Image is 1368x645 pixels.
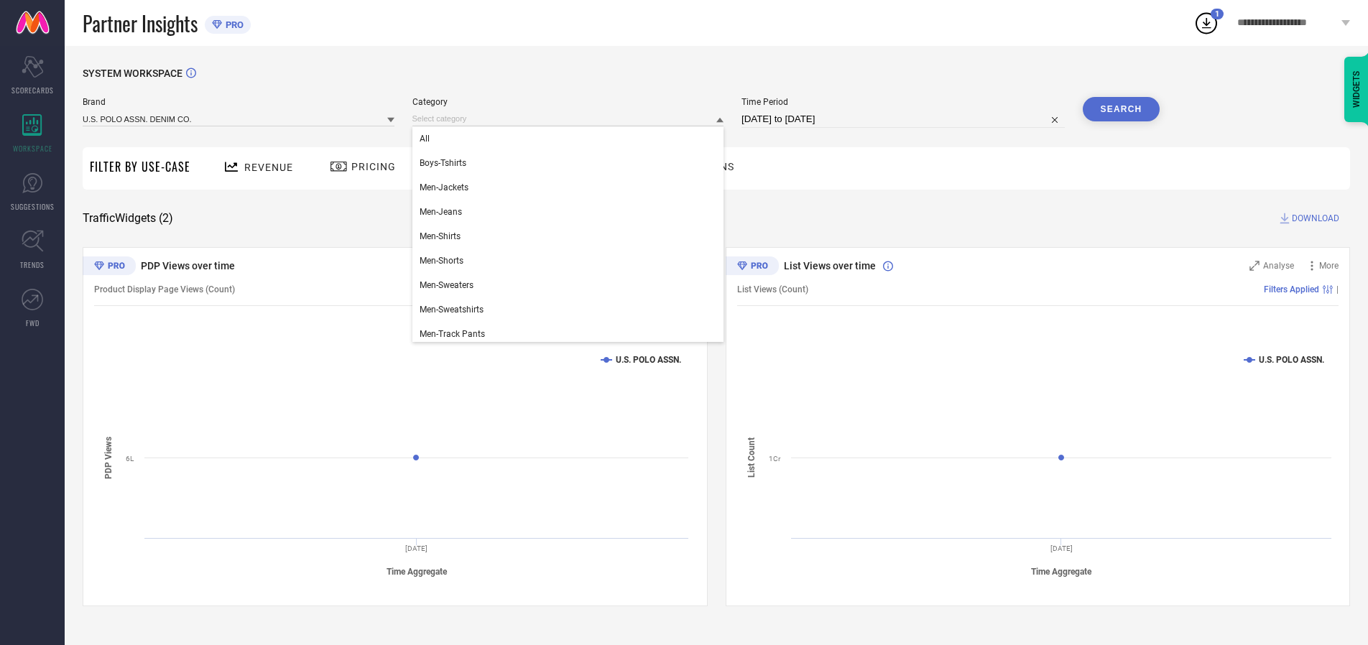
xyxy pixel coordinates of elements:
span: More [1319,261,1339,271]
div: Men-Shirts [412,224,724,249]
div: Premium [83,256,136,278]
span: All [420,134,430,144]
tspan: Time Aggregate [387,567,448,577]
span: WORKSPACE [13,143,52,154]
div: All [412,126,724,151]
text: U.S. POLO ASSN. [1259,355,1324,365]
input: Select category [412,111,724,126]
span: Men-Sweaters [420,280,473,290]
span: Partner Insights [83,9,198,38]
input: Select time period [741,111,1065,128]
span: Filter By Use-Case [90,158,190,175]
span: PRO [222,19,244,30]
span: Men-Track Pants [420,329,485,339]
div: Open download list [1193,10,1219,36]
span: Traffic Widgets ( 2 ) [83,211,173,226]
div: Men-Sweaters [412,273,724,297]
div: Men-Sweatshirts [412,297,724,322]
span: | [1336,284,1339,294]
span: TRENDS [20,259,45,270]
span: Men-Sweatshirts [420,305,484,315]
text: [DATE] [1050,544,1072,552]
span: PDP Views over time [141,260,235,272]
span: List Views over time [784,260,876,272]
span: SYSTEM WORKSPACE [83,68,182,79]
span: SUGGESTIONS [11,201,55,212]
span: Filters Applied [1264,284,1319,294]
span: Men-Shirts [420,231,461,241]
div: Men-Shorts [412,249,724,273]
svg: Zoom [1249,261,1260,271]
span: List Views (Count) [737,284,808,294]
span: Time Period [741,97,1065,107]
div: Men-Track Pants [412,322,724,346]
span: Men-Jeans [420,207,462,217]
span: FWD [26,317,40,328]
span: Pricing [351,161,396,172]
span: Men-Shorts [420,256,463,266]
span: 1 [1215,9,1219,19]
span: SCORECARDS [11,85,54,96]
text: [DATE] [405,544,427,552]
text: 6L [126,455,134,463]
span: Analyse [1263,261,1294,271]
span: Men-Jackets [420,182,468,192]
div: Premium [726,256,779,278]
span: Category [412,97,724,107]
span: Revenue [244,162,293,173]
tspan: Time Aggregate [1031,567,1092,577]
button: Search [1083,97,1160,121]
tspan: PDP Views [103,436,114,478]
span: Product Display Page Views (Count) [94,284,235,294]
span: Boys-Tshirts [420,158,466,168]
text: 1Cr [769,455,781,463]
div: Boys-Tshirts [412,151,724,175]
tspan: List Count [747,437,757,478]
div: Men-Jeans [412,200,724,224]
div: Men-Jackets [412,175,724,200]
text: U.S. POLO ASSN. [616,355,681,365]
span: Brand [83,97,394,107]
span: DOWNLOAD [1292,211,1339,226]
